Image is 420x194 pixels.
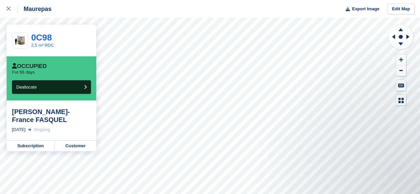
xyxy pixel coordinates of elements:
div: Ongoing [34,126,50,133]
button: Deallocate [12,80,91,94]
a: 2,5 m² RDC [31,43,54,48]
div: Maurepas [18,5,51,13]
img: box-2,5m2.jpg [12,35,28,46]
a: Subscription [7,141,55,151]
button: Zoom In [396,54,406,65]
img: arrow-right-light-icn-cde0832a797a2874e46488d9cf13f60e5c3a73dbe684e267c42b8395dfbc2abf.svg [28,128,31,131]
span: Deallocate [16,85,37,90]
button: Keyboard Shortcuts [396,80,406,91]
div: [PERSON_NAME]-France FASQUEL [12,108,91,124]
div: Occupied [12,63,47,70]
div: [DATE] [12,126,26,133]
p: For 66 days [12,70,35,75]
a: 0C98 [31,32,52,42]
span: Export Image [352,6,379,12]
button: Export Image [342,4,379,15]
button: Zoom Out [396,65,406,76]
a: Edit Map [387,4,415,15]
a: Customer [55,141,96,151]
button: Map Legend [396,95,406,106]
